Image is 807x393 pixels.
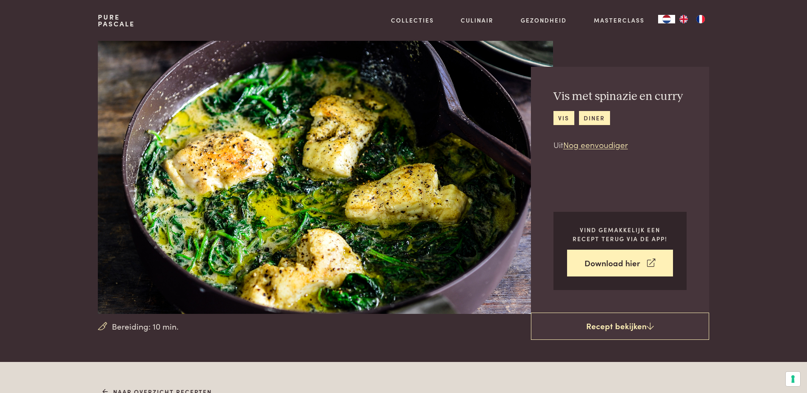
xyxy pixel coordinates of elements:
[692,15,709,23] a: FR
[391,16,434,25] a: Collecties
[658,15,675,23] div: Language
[98,41,553,314] img: Vis met spinazie en curry
[658,15,675,23] a: NL
[98,14,135,27] a: PurePascale
[658,15,709,23] aside: Language selected: Nederlands
[594,16,644,25] a: Masterclass
[553,111,574,125] a: vis
[579,111,610,125] a: diner
[563,139,628,150] a: Nog eenvoudiger
[531,313,709,340] a: Recept bekijken
[675,15,692,23] a: EN
[461,16,493,25] a: Culinair
[786,372,800,386] button: Uw voorkeuren voor toestemming voor trackingtechnologieën
[675,15,709,23] ul: Language list
[567,250,673,276] a: Download hier
[553,89,683,104] h2: Vis met spinazie en curry
[521,16,567,25] a: Gezondheid
[112,320,179,333] span: Bereiding: 10 min.
[567,225,673,243] p: Vind gemakkelijk een recept terug via de app!
[553,139,683,151] p: Uit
